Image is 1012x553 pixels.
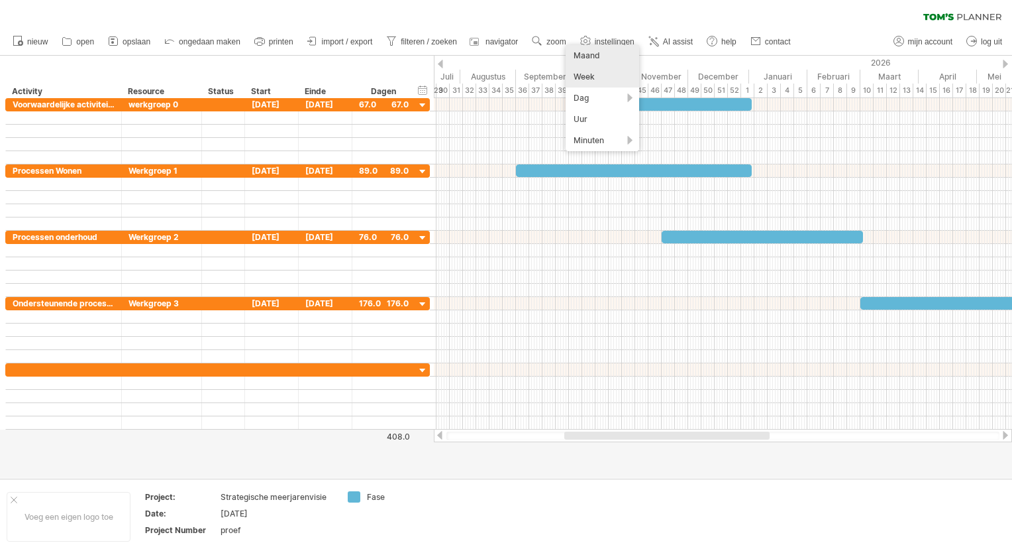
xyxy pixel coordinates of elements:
div: [DATE] [299,297,352,310]
div: 12 [887,84,900,97]
span: import / export [322,37,373,46]
a: AI assist [645,33,697,50]
div: 15 [927,84,940,97]
div: [DATE] [245,231,299,243]
div: 37 [529,84,542,97]
div: September 2025 [516,70,574,84]
div: 31 [450,84,463,97]
div: 34 [489,84,503,97]
span: contact [765,37,791,46]
div: 20 [993,84,1006,97]
a: help [703,33,740,50]
div: 14 [913,84,927,97]
span: open [76,37,94,46]
div: 38 [542,84,556,97]
div: 5 [794,84,807,97]
a: ongedaan maken [161,33,244,50]
a: open [58,33,98,50]
div: 47 [662,84,675,97]
a: printen [251,33,297,50]
div: Voorwaardelijke activiteiten [13,98,115,111]
span: navigator [485,37,518,46]
span: opslaan [123,37,150,46]
div: Status [208,85,237,98]
div: Augustus 2025 [460,70,516,84]
div: 10 [860,84,874,97]
div: Maand [566,45,639,66]
div: 46 [648,84,662,97]
a: zoom [529,33,570,50]
div: Strategische meerjarenvisie [221,491,332,503]
div: [DATE] [299,231,352,243]
div: 52 [728,84,741,97]
div: 1 [741,84,754,97]
span: nieuw [27,37,48,46]
div: Minuten [566,130,639,151]
div: 67.0 [359,98,409,111]
a: mijn account [890,33,956,50]
div: 408.0 [353,432,410,442]
div: 17 [953,84,966,97]
div: April 2026 [919,70,977,84]
div: Werkgroep 3 [128,297,195,310]
div: Februari 2026 [807,70,860,84]
div: November 2025 [635,70,688,84]
div: Werkgroep 2 [128,231,195,243]
div: werkgroep 0 [128,98,195,111]
div: 76.0 [359,231,409,243]
div: 4 [781,84,794,97]
div: Processen Wonen [13,164,115,177]
div: 35 [503,84,516,97]
span: log uit [981,37,1002,46]
a: opslaan [105,33,154,50]
div: Dag [566,88,639,109]
a: nieuw [9,33,52,50]
span: AI assist [663,37,693,46]
div: Voeg een eigen logo toe [7,492,130,542]
div: 6 [807,84,821,97]
div: [DATE] [221,508,332,519]
div: 9 [847,84,860,97]
div: 33 [476,84,489,97]
div: 49 [688,84,701,97]
span: mijn account [908,37,952,46]
div: 89.0 [359,164,409,177]
a: import / export [304,33,377,50]
div: Start [251,85,291,98]
a: log uit [963,33,1006,50]
div: 39 [556,84,569,97]
div: 30 [436,84,450,97]
div: 32 [463,84,476,97]
div: 50 [701,84,715,97]
div: [DATE] [245,297,299,310]
div: 176.0 [359,297,409,310]
div: Uur [566,109,639,130]
div: 3 [768,84,781,97]
span: ongedaan maken [179,37,240,46]
div: [DATE] [245,164,299,177]
span: filteren / zoeken [401,37,457,46]
a: filteren / zoeken [383,33,461,50]
div: Activity [12,85,114,98]
a: instellingen [577,33,638,50]
div: 11 [874,84,887,97]
a: navigator [468,33,522,50]
div: 18 [966,84,980,97]
div: 2 [754,84,768,97]
span: printen [269,37,293,46]
span: help [721,37,736,46]
div: Project: [145,491,218,503]
div: 48 [675,84,688,97]
div: Date: [145,508,218,519]
div: Maart 2026 [860,70,919,84]
div: [DATE] [299,98,352,111]
a: contact [747,33,795,50]
div: Resource [128,85,194,98]
div: Dagen [352,85,415,98]
div: 51 [715,84,728,97]
div: Fase [367,491,439,503]
div: 19 [980,84,993,97]
div: Processen onderhoud [13,231,115,243]
span: zoom [546,37,566,46]
div: 7 [821,84,834,97]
